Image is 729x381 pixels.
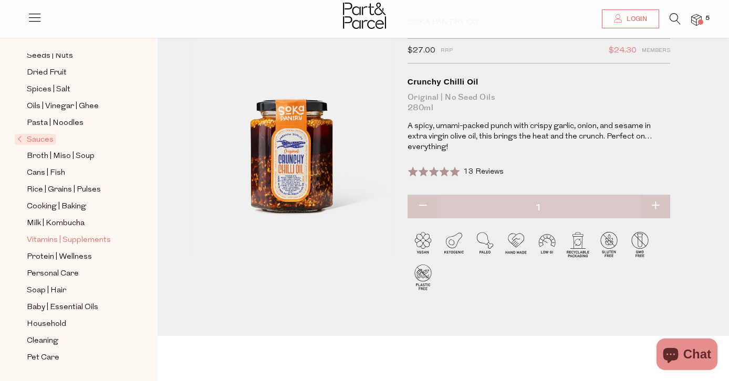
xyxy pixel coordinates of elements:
[691,14,702,25] a: 5
[408,229,439,260] img: P_P-ICONS-Live_Bec_V11_Vegan.svg
[408,195,670,221] input: QTY Crunchy Chilli Oil
[408,261,439,292] img: P_P-ICONS-Live_Bec_V11_Plastic_Free.svg
[27,150,95,163] span: Broth | Miso | Soup
[27,200,86,213] span: Cooking | Baking
[27,166,122,179] a: Cans | Fish
[463,168,504,176] span: 13 Reviews
[27,66,122,79] a: Dried Fruit
[27,318,66,331] span: Household
[27,183,122,196] a: Rice | Grains | Pulses
[27,167,65,179] span: Cans | Fish
[27,217,122,230] a: Milk | Kombucha
[408,44,435,58] span: $27.00
[27,50,73,62] span: Seeds | Nuts
[27,100,122,113] a: Oils | Vinegar | Ghee
[27,301,98,314] span: Baby | Essential Oils
[27,184,101,196] span: Rice | Grains | Pulses
[609,44,637,58] span: $24.30
[17,133,122,146] a: Sauces
[27,335,58,347] span: Cleaning
[593,229,624,260] img: P_P-ICONS-Live_Bec_V11_Gluten_Free.svg
[501,229,532,260] img: P_P-ICONS-Live_Bec_V11_Handmade.svg
[27,83,122,96] a: Spices | Salt
[532,229,563,260] img: P_P-ICONS-Live_Bec_V11_Low_Gi.svg
[27,234,122,247] a: Vitamins | Supplements
[27,352,59,364] span: Pet Care
[27,49,122,62] a: Seeds | Nuts
[343,3,386,29] img: Part&Parcel
[27,234,111,247] span: Vitamins | Supplements
[27,251,92,263] span: Protein | Wellness
[27,268,79,280] span: Personal Care
[563,229,593,260] img: P_P-ICONS-Live_Bec_V11_Recyclable_Packaging.svg
[27,217,85,230] span: Milk | Kombucha
[470,229,501,260] img: P_P-ICONS-Live_Bec_V11_Paleo.svg
[27,117,122,130] a: Pasta | Noodles
[27,301,122,314] a: Baby | Essential Oils
[27,67,67,79] span: Dried Fruit
[27,334,122,347] a: Cleaning
[27,117,84,130] span: Pasta | Noodles
[27,284,66,297] span: Soap | Hair
[27,200,122,213] a: Cooking | Baking
[27,317,122,331] a: Household
[27,100,99,113] span: Oils | Vinegar | Ghee
[15,134,56,145] span: Sauces
[624,15,647,24] span: Login
[624,229,655,260] img: P_P-ICONS-Live_Bec_V11_GMO_Free.svg
[27,83,70,96] span: Spices | Salt
[408,92,670,113] div: Original | No Seed Oils 280ml
[602,9,659,28] a: Login
[441,44,453,58] span: RRP
[703,14,712,23] span: 5
[27,267,122,280] a: Personal Care
[642,44,670,58] span: Members
[27,284,122,297] a: Soap | Hair
[408,121,670,153] p: A spicy, umami-packed punch with crispy garlic, onion, and sesame in extra virgin olive oil, this...
[27,351,122,364] a: Pet Care
[189,17,392,256] img: Crunchy Chilli Oil
[27,150,122,163] a: Broth | Miso | Soup
[653,338,721,373] inbox-online-store-chat: Shopify online store chat
[439,229,470,260] img: P_P-ICONS-Live_Bec_V11_Ketogenic.svg
[408,77,670,87] div: Crunchy Chilli Oil
[27,250,122,263] a: Protein | Wellness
